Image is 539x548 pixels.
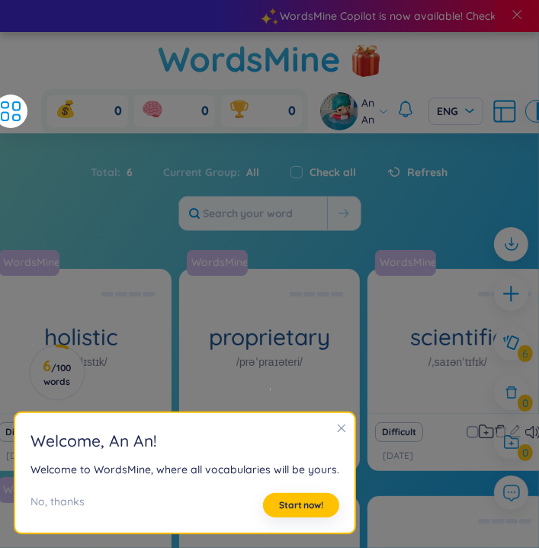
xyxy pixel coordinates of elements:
h1: /həʊˈlɪstɪk/ [55,354,107,370]
a: WordsMine [374,255,438,270]
span: close [336,423,347,434]
p: [DATE] [383,449,413,463]
p: [DATE] [6,449,37,463]
span: 0 [114,103,122,120]
h1: /prəˈpraɪəteri/ [236,354,303,370]
label: Check all [310,164,357,181]
span: 0 [201,103,209,120]
h1: /ˌsaɪənˈtɪfɪk/ [428,354,487,370]
span: plus [502,284,521,303]
a: WordsMine [158,32,341,86]
div: Welcome to WordsMine, where all vocabularies will be yours. [30,461,339,478]
span: An An [362,95,375,128]
h2: Welcome , An An ! [30,428,339,453]
span: ENG [438,104,474,119]
a: WordsMine [185,255,249,270]
h3: 6 [40,360,74,387]
button: Start now! [263,493,339,518]
div: Total : [91,156,149,188]
a: avatar [320,92,362,130]
img: flashSalesIcon.a7f4f837.png [351,37,381,82]
span: Start now! [279,499,323,511]
div: No, thanks [30,493,85,518]
input: Search your word [179,197,327,230]
img: avatar [320,92,358,130]
button: Difficult [375,422,423,442]
span: 0 [288,103,296,120]
a: WordsMine [375,250,442,276]
span: / 100 words [43,362,71,387]
span: Refresh [408,164,448,181]
h1: proprietary [179,324,360,351]
span: All [241,165,260,179]
span: 6 [121,164,133,181]
div: Current Group : [149,156,275,188]
a: WordsMine [187,250,254,276]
